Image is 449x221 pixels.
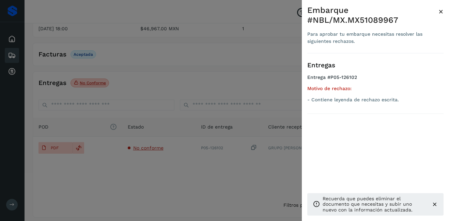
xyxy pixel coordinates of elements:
h3: Entregas [307,62,444,69]
div: Embarque #NBL/MX.MX51089967 [307,5,438,25]
h4: Entrega #P05-126102 [307,74,444,86]
p: Recuerda que puedes eliminar el documento que necesitas y subir uno nuevo con la información actu... [323,196,426,213]
p: - Contiene leyenda de rechazo escrita. [307,97,444,103]
div: Para aprobar tu embarque necesitas resolver las siguientes rechazos. [307,31,438,45]
h5: Motivo de rechazo: [307,86,444,91]
span: × [438,7,444,16]
button: Close [438,5,444,18]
